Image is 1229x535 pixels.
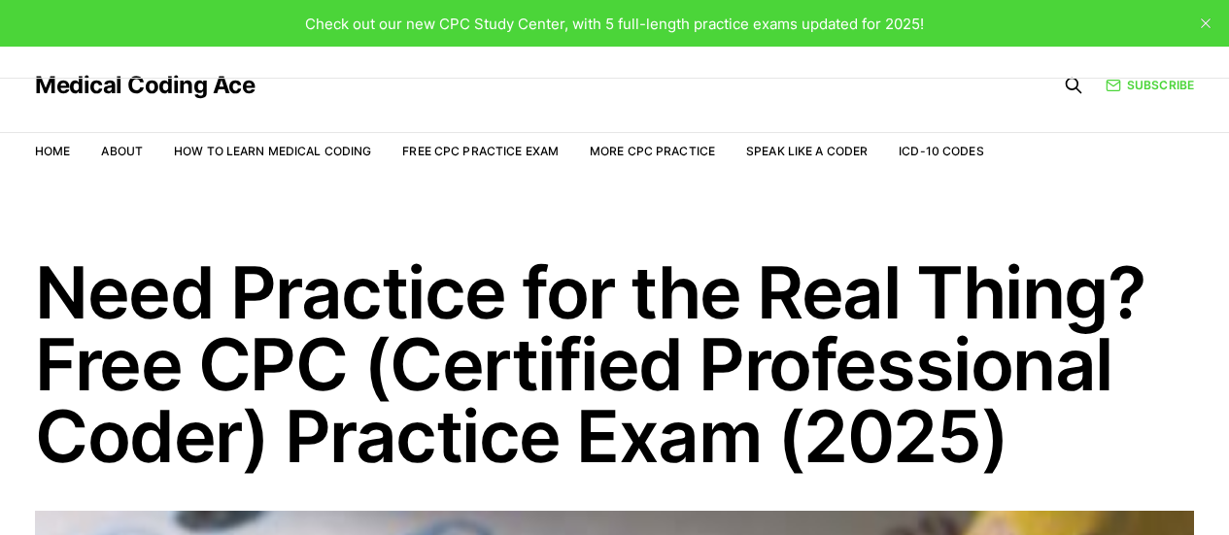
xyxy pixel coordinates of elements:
a: How to Learn Medical Coding [174,144,371,158]
a: Medical Coding Ace [35,74,255,97]
a: More CPC Practice [590,144,715,158]
a: Speak Like a Coder [746,144,868,158]
a: About [101,144,143,158]
h1: Need Practice for the Real Thing? Free CPC (Certified Professional Coder) Practice Exam (2025) [35,256,1194,472]
span: Check out our new CPC Study Center, with 5 full-length practice exams updated for 2025! [305,15,924,33]
a: Home [35,144,70,158]
iframe: portal-trigger [912,440,1229,535]
a: ICD-10 Codes [899,144,983,158]
a: Free CPC Practice Exam [402,144,559,158]
a: Subscribe [1106,76,1194,94]
button: close [1190,8,1221,39]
